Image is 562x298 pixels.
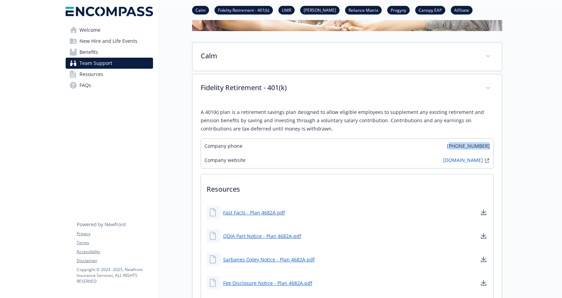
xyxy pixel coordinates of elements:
[387,7,410,13] a: Progyny
[79,25,101,36] span: Welcome
[223,279,312,287] a: Fee Disclosure Notice - Plan 4682A.pdf
[77,240,153,246] a: Terms
[223,209,285,216] a: Fast Facts - Plan 4682A.pdf
[223,256,315,263] a: Sarbanes Oxley Notice - Plan 4682A.pdf
[66,36,153,47] a: New Hire and Life Events
[192,74,502,103] div: Fidelity Retirement - 401(k)
[479,232,488,240] a: download document
[479,255,488,263] a: download document
[415,7,445,13] a: Canopy EAP
[479,208,488,217] a: download document
[77,249,153,255] a: Accessibility
[77,231,153,237] a: Privacy
[451,7,473,13] a: AllState
[66,58,153,69] a: Team Support
[66,69,153,80] a: Resources
[79,36,137,47] span: New Hire and Life Events
[483,156,491,165] a: external
[192,7,209,13] a: Calm
[443,156,483,165] a: [DOMAIN_NAME]
[204,156,246,165] span: Company website
[479,279,488,287] a: download document
[66,80,153,91] a: FAQs
[215,7,273,13] a: Fidelity Retirement - 401(k)
[79,80,91,91] span: FAQs
[204,142,242,150] span: Company phone
[79,47,98,58] span: Benefits
[79,58,112,69] span: Team Support
[300,7,340,13] a: [PERSON_NAME]
[79,69,103,80] span: Resources
[201,174,493,200] p: Resources
[201,108,494,133] p: A 401(k) plan is a retirement savings plan designed to allow eligible employees to supplement any...
[201,51,477,61] p: Calm
[77,267,153,284] p: Copyright © 2024 - 2025 , Newfront Insurance Services, ALL RIGHTS RESERVED
[66,25,153,36] a: Welcome
[447,142,490,150] span: [PHONE_NUMBER]
[278,7,295,13] a: UMR
[192,42,502,71] div: Calm
[345,7,382,13] a: Reliance Matrix
[77,258,153,264] a: Disclaimer
[223,232,301,240] a: QDIA Part Notice - Plan 4682A.pdf
[201,83,477,93] p: Fidelity Retirement - 401(k)
[66,47,153,58] a: Benefits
